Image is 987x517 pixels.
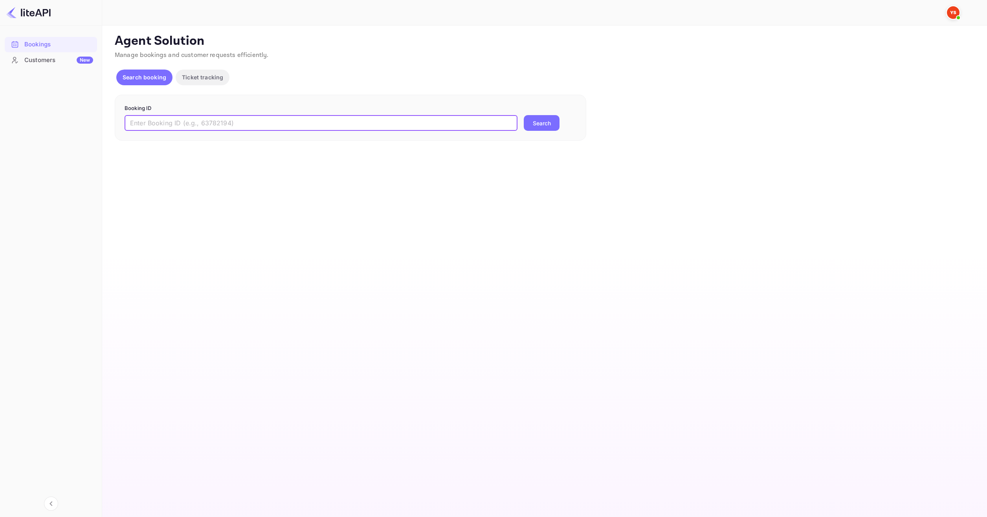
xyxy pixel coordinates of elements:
[6,6,51,19] img: LiteAPI logo
[115,33,973,49] p: Agent Solution
[44,497,58,511] button: Collapse navigation
[5,37,97,51] a: Bookings
[5,53,97,68] div: CustomersNew
[24,40,93,49] div: Bookings
[182,73,223,81] p: Ticket tracking
[125,115,517,131] input: Enter Booking ID (e.g., 63782194)
[5,53,97,67] a: CustomersNew
[5,37,97,52] div: Bookings
[947,6,959,19] img: Yandex Support
[123,73,166,81] p: Search booking
[125,104,576,112] p: Booking ID
[77,57,93,64] div: New
[524,115,560,131] button: Search
[115,51,269,59] span: Manage bookings and customer requests efficiently.
[24,56,93,65] div: Customers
